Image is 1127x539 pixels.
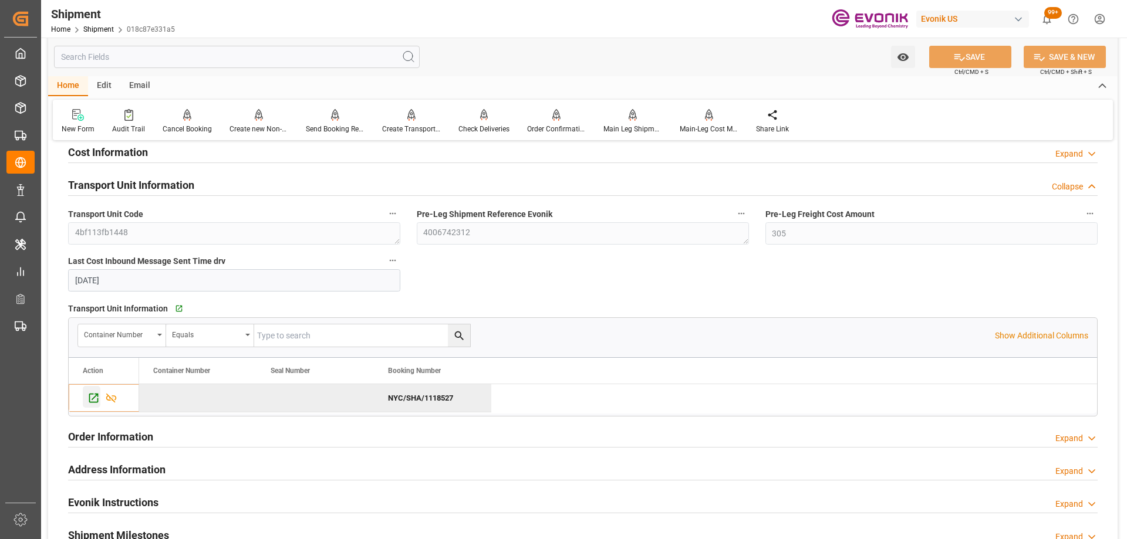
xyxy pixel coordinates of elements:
h2: Cost Information [68,144,148,160]
span: Transport Unit Information [68,303,168,315]
button: Last Cost Inbound Message Sent Time drv [385,253,400,268]
span: Container Number [153,367,210,375]
div: Create new Non-Conformance [230,124,288,134]
div: Share Link [756,124,789,134]
button: open menu [891,46,915,68]
button: open menu [166,324,254,347]
div: Expand [1055,498,1083,510]
textarea: 4bf113fb1448 [68,222,400,245]
button: Pre-Leg Freight Cost Amount [1082,206,1098,221]
p: Show Additional Columns [995,330,1088,342]
div: Main Leg Shipment [603,124,662,134]
span: Ctrl/CMD + Shift + S [1040,67,1092,76]
div: Collapse [1052,181,1083,193]
div: Shipment [51,5,175,23]
div: Container Number [84,327,153,340]
span: Last Cost Inbound Message Sent Time drv [68,255,225,267]
span: Pre-Leg Shipment Reference Evonik [417,208,552,221]
div: Press SPACE to deselect this row. [69,384,139,412]
h2: Transport Unit Information [68,177,194,193]
div: Email [120,76,159,96]
div: Expand [1055,432,1083,445]
div: NYC/SHA/1118527 [374,384,491,412]
button: Transport Unit Code [385,206,400,221]
h2: Order Information [68,429,153,445]
div: Home [48,76,88,96]
button: SAVE & NEW [1024,46,1106,68]
div: Check Deliveries [458,124,509,134]
a: Shipment [83,25,114,33]
input: Search Fields [54,46,420,68]
img: Evonik-brand-mark-Deep-Purple-RGB.jpeg_1700498283.jpeg [832,9,908,29]
h2: Evonik Instructions [68,494,158,510]
div: Cancel Booking [163,124,212,134]
div: Expand [1055,465,1083,477]
div: Create Transport Unit [382,124,441,134]
div: Equals [172,327,241,340]
button: Evonik US [916,8,1034,30]
div: Action [83,367,103,375]
span: Booking Number [388,367,441,375]
span: Transport Unit Code [68,208,143,221]
button: Help Center [1060,6,1086,32]
div: Order Confirmation [527,124,586,134]
div: Send Booking Request To ABS [306,124,365,134]
div: New Form [62,124,95,134]
div: Press SPACE to deselect this row. [139,384,491,412]
input: MM-DD-YYYY [68,269,400,291]
a: Home [51,25,70,33]
button: open menu [78,324,166,347]
div: Edit [88,76,120,96]
button: Pre-Leg Shipment Reference Evonik [734,206,749,221]
button: search button [448,324,470,347]
h2: Address Information [68,462,166,477]
input: Type to search [254,324,470,347]
span: Ctrl/CMD + S [954,67,988,76]
div: Evonik US [916,11,1029,28]
span: Pre-Leg Freight Cost Amount [765,208,875,221]
div: Expand [1055,148,1083,160]
span: Seal Number [271,367,310,375]
div: Main-Leg Cost Message [680,124,738,134]
button: show 100 new notifications [1034,6,1060,32]
span: 99+ [1044,7,1062,19]
button: SAVE [929,46,1011,68]
textarea: 4006742312 [417,222,749,245]
div: Audit Trail [112,124,145,134]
